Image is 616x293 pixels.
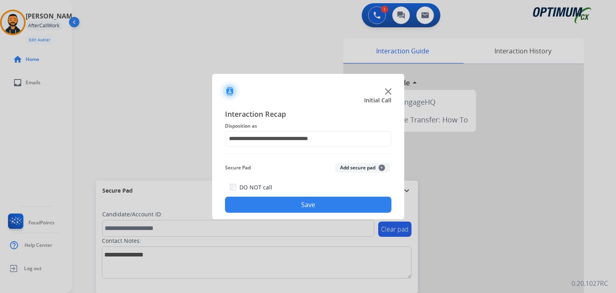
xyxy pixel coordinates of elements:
[225,153,391,154] img: contact-recap-line.svg
[379,165,385,171] span: +
[225,108,391,121] span: Interaction Recap
[225,197,391,213] button: Save
[220,81,239,101] img: contactIcon
[225,163,251,173] span: Secure Pad
[239,183,272,191] label: DO NOT call
[364,96,391,104] span: Initial Call
[335,163,390,173] button: Add secure pad+
[225,121,391,131] span: Disposition as
[571,279,608,288] p: 0.20.1027RC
